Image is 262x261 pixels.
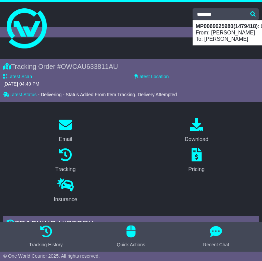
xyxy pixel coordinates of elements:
[3,74,32,80] label: Latest Scan
[3,81,39,87] span: [DATE] 04:40 PM
[185,135,208,143] div: Download
[55,165,76,173] div: Tracking
[25,226,67,248] button: Tracking History
[61,63,118,70] span: OWCAU633811AU
[59,135,72,143] div: Email
[3,62,259,71] div: Tracking Order #
[113,226,149,248] button: Quick Actions
[49,176,81,206] a: Insurance
[54,116,76,146] a: Email
[196,23,258,29] strong: MP0069025980(1479418)
[188,165,205,173] div: Pricing
[3,253,100,259] span: © One World Courier 2025. All rights reserved.
[180,116,213,146] a: Download
[3,92,37,98] label: Latest Status
[54,195,77,204] div: Insurance
[117,241,145,248] div: Quick Actions
[184,146,209,176] a: Pricing
[199,226,233,248] button: Recent Chat
[41,92,177,97] span: Delivering - Status Added From Item Tracking. Delivery Attempted
[203,241,229,248] div: Recent Chat
[51,146,80,176] a: Tracking
[29,241,63,248] div: Tracking History
[38,92,40,98] span: -
[3,216,259,234] div: Tracking history
[135,74,169,80] label: Latest Location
